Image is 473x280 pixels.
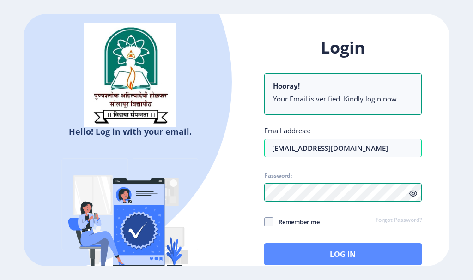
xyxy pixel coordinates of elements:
b: Hooray! [273,81,300,90]
li: Your Email is verified. Kindly login now. [273,94,413,103]
input: Email address [264,139,422,157]
img: sulogo.png [84,23,176,127]
a: Forgot Password? [376,216,422,225]
label: Password: [264,172,292,179]
span: Remember me [273,216,320,227]
label: Email address: [264,126,310,135]
h1: Login [264,36,422,59]
button: Log In [264,243,422,265]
